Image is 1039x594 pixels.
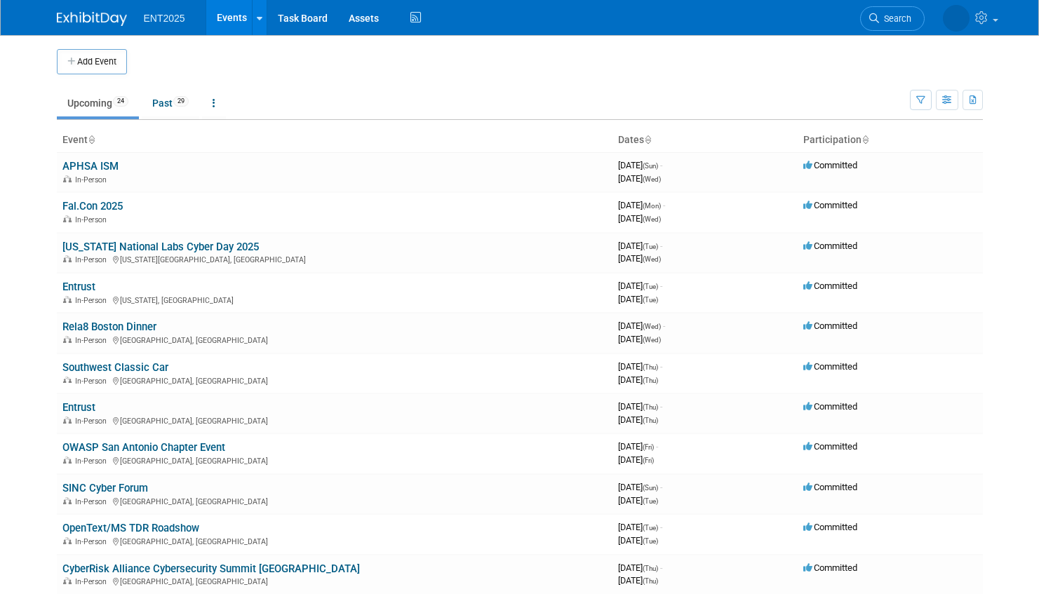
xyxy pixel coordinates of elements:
[643,497,658,505] span: (Tue)
[643,283,658,290] span: (Tue)
[660,160,662,170] span: -
[75,377,111,386] span: In-Person
[860,6,925,31] a: Search
[63,537,72,544] img: In-Person Event
[142,90,199,116] a: Past29
[62,334,607,345] div: [GEOGRAPHIC_DATA], [GEOGRAPHIC_DATA]
[618,575,658,586] span: [DATE]
[75,497,111,506] span: In-Person
[660,241,662,251] span: -
[643,565,658,572] span: (Thu)
[62,535,607,546] div: [GEOGRAPHIC_DATA], [GEOGRAPHIC_DATA]
[75,336,111,345] span: In-Person
[62,522,199,534] a: OpenText/MS TDR Roadshow
[643,336,661,344] span: (Wed)
[62,361,168,374] a: Southwest Classic Car
[943,5,970,32] img: Rose Bodin
[62,482,148,494] a: SINC Cyber Forum
[63,417,72,424] img: In-Person Event
[618,281,662,291] span: [DATE]
[798,128,983,152] th: Participation
[62,160,119,173] a: APHSA ISM
[643,323,661,330] span: (Wed)
[660,401,662,412] span: -
[643,377,658,384] span: (Thu)
[62,495,607,506] div: [GEOGRAPHIC_DATA], [GEOGRAPHIC_DATA]
[618,200,665,210] span: [DATE]
[643,175,661,183] span: (Wed)
[660,361,662,372] span: -
[62,414,607,426] div: [GEOGRAPHIC_DATA], [GEOGRAPHIC_DATA]
[618,401,662,412] span: [DATE]
[643,215,661,223] span: (Wed)
[643,537,658,545] span: (Tue)
[57,128,612,152] th: Event
[63,497,72,504] img: In-Person Event
[643,443,654,451] span: (Fri)
[618,441,658,452] span: [DATE]
[618,374,658,385] span: [DATE]
[618,320,665,331] span: [DATE]
[62,454,607,466] div: [GEOGRAPHIC_DATA], [GEOGRAPHIC_DATA]
[88,134,95,145] a: Sort by Event Name
[656,441,658,452] span: -
[803,281,857,291] span: Committed
[643,202,661,210] span: (Mon)
[618,535,658,546] span: [DATE]
[63,377,72,384] img: In-Person Event
[663,200,665,210] span: -
[643,417,658,424] span: (Thu)
[63,255,72,262] img: In-Person Event
[803,241,857,251] span: Committed
[62,294,607,305] div: [US_STATE], [GEOGRAPHIC_DATA]
[618,334,661,344] span: [DATE]
[803,441,857,452] span: Committed
[618,294,658,304] span: [DATE]
[618,361,662,372] span: [DATE]
[660,281,662,291] span: -
[618,414,658,425] span: [DATE]
[173,96,189,107] span: 29
[618,482,662,492] span: [DATE]
[63,457,72,464] img: In-Person Event
[75,417,111,426] span: In-Person
[660,522,662,532] span: -
[803,522,857,532] span: Committed
[643,403,658,411] span: (Thu)
[63,175,72,182] img: In-Person Event
[803,361,857,372] span: Committed
[618,253,661,264] span: [DATE]
[643,243,658,250] span: (Tue)
[75,457,111,466] span: In-Person
[612,128,798,152] th: Dates
[803,482,857,492] span: Committed
[62,241,259,253] a: [US_STATE] National Labs Cyber Day 2025
[644,134,651,145] a: Sort by Start Date
[618,213,661,224] span: [DATE]
[618,241,662,251] span: [DATE]
[643,457,654,464] span: (Fri)
[803,562,857,573] span: Committed
[62,200,123,212] a: Fal.Con 2025
[63,296,72,303] img: In-Person Event
[75,537,111,546] span: In-Person
[75,215,111,224] span: In-Person
[62,374,607,386] div: [GEOGRAPHIC_DATA], [GEOGRAPHIC_DATA]
[62,401,95,414] a: Entrust
[618,454,654,465] span: [DATE]
[618,173,661,184] span: [DATE]
[660,562,662,573] span: -
[618,495,658,506] span: [DATE]
[63,577,72,584] img: In-Person Event
[862,134,869,145] a: Sort by Participation Type
[57,49,127,74] button: Add Event
[803,320,857,331] span: Committed
[62,253,607,264] div: [US_STATE][GEOGRAPHIC_DATA], [GEOGRAPHIC_DATA]
[643,577,658,585] span: (Thu)
[57,90,139,116] a: Upcoming24
[75,175,111,184] span: In-Person
[144,13,185,24] span: ENT2025
[618,522,662,532] span: [DATE]
[62,575,607,586] div: [GEOGRAPHIC_DATA], [GEOGRAPHIC_DATA]
[660,482,662,492] span: -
